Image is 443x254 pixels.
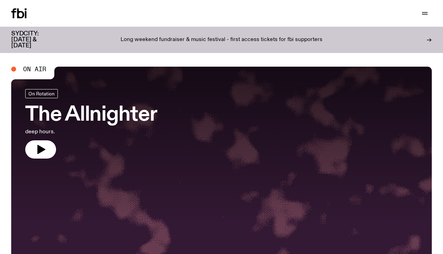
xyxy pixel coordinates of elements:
h3: The Allnighter [25,105,157,125]
a: On Rotation [25,89,58,98]
span: On Rotation [28,91,55,96]
p: Long weekend fundraiser & music festival - first access tickets for fbi supporters [121,37,322,43]
h3: SYDCITY: [DATE] & [DATE] [11,31,56,49]
p: deep hours. [25,128,157,136]
span: On Air [23,66,46,72]
a: The Allnighterdeep hours. [25,89,157,159]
